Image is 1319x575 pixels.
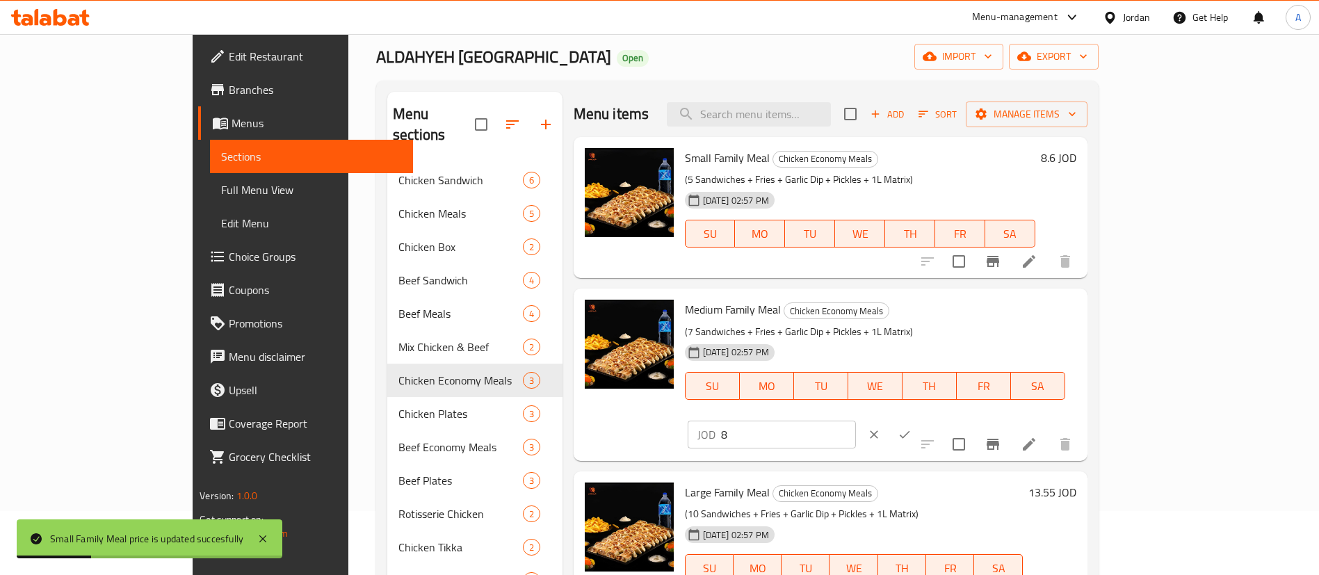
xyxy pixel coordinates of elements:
[889,419,920,450] button: ok
[524,207,540,220] span: 5
[523,472,540,489] div: items
[868,106,906,122] span: Add
[387,297,563,330] div: Beef Meals4
[50,531,243,546] div: Small Family Meal price is updated succesfully
[387,364,563,397] div: Chicken Economy Meals3
[966,102,1087,127] button: Manage items
[977,106,1076,123] span: Manage items
[891,224,930,244] span: TH
[784,303,889,319] span: Chicken Economy Meals
[398,339,523,355] span: Mix Chicken & Beef
[915,104,960,125] button: Sort
[398,505,523,522] span: Rotisserie Chicken
[740,372,794,400] button: MO
[1028,483,1076,502] h6: 13.55 JOD
[198,240,413,273] a: Choice Groups
[972,9,1058,26] div: Menu-management
[198,73,413,106] a: Branches
[617,52,649,64] span: Open
[496,108,529,141] span: Sort sections
[697,426,715,443] p: JOD
[685,323,1065,341] p: (7 Sandwiches + Fries + Garlic Dip + Pickles + 1L Matrix)
[524,241,540,254] span: 2
[1049,245,1082,278] button: delete
[529,108,563,141] button: Add section
[865,104,909,125] span: Add item
[229,448,402,465] span: Grocery Checklist
[854,376,897,396] span: WE
[198,273,413,307] a: Coupons
[585,148,674,237] img: Small Family Meal
[221,148,402,165] span: Sections
[387,163,563,197] div: Chicken Sandwich6
[773,151,877,167] span: Chicken Economy Meals
[387,197,563,230] div: Chicken Meals5
[1017,376,1060,396] span: SA
[398,539,523,556] span: Chicken Tikka
[925,48,992,65] span: import
[685,147,770,168] span: Small Family Meal
[836,99,865,129] span: Select section
[697,528,775,542] span: [DATE] 02:57 PM
[229,415,402,432] span: Coverage Report
[229,81,402,98] span: Branches
[1009,44,1099,70] button: export
[229,315,402,332] span: Promotions
[221,181,402,198] span: Full Menu View
[772,151,878,168] div: Chicken Economy Meals
[398,272,523,289] span: Beef Sandwich
[523,339,540,355] div: items
[198,440,413,473] a: Grocery Checklist
[387,531,563,564] div: Chicken Tikka2
[721,421,856,448] input: Please enter price
[914,44,1003,70] button: import
[691,224,730,244] span: SU
[685,299,781,320] span: Medium Family Meal
[1011,372,1065,400] button: SA
[523,539,540,556] div: items
[198,307,413,340] a: Promotions
[685,482,770,503] span: Large Family Meal
[398,238,523,255] span: Chicken Box
[210,173,413,206] a: Full Menu View
[585,483,674,572] img: Large Family Meal
[976,428,1010,461] button: Branch-specific-item
[398,439,523,455] span: Beef Economy Meals
[387,430,563,464] div: Beef Economy Meals3
[1049,428,1082,461] button: delete
[198,106,413,140] a: Menus
[919,106,957,122] span: Sort
[841,224,880,244] span: WE
[229,348,402,365] span: Menu disclaimer
[524,174,540,187] span: 6
[667,102,831,127] input: search
[376,41,611,72] span: ALDAHYEH [GEOGRAPHIC_DATA]
[741,224,779,244] span: MO
[791,224,830,244] span: TU
[909,104,966,125] span: Sort items
[398,372,523,389] div: Chicken Economy Meals
[198,340,413,373] a: Menu disclaimer
[523,305,540,322] div: items
[523,439,540,455] div: items
[800,376,843,396] span: TU
[903,372,957,400] button: TH
[574,104,649,124] h2: Menu items
[772,485,878,502] div: Chicken Economy Meals
[229,248,402,265] span: Choice Groups
[617,50,649,67] div: Open
[200,487,234,505] span: Version:
[398,205,523,222] div: Chicken Meals
[200,510,264,528] span: Get support on:
[229,48,402,65] span: Edit Restaurant
[908,376,951,396] span: TH
[1041,148,1076,168] h6: 8.6 JOD
[229,382,402,398] span: Upsell
[697,346,775,359] span: [DATE] 02:57 PM
[585,300,674,389] img: Medium Family Meal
